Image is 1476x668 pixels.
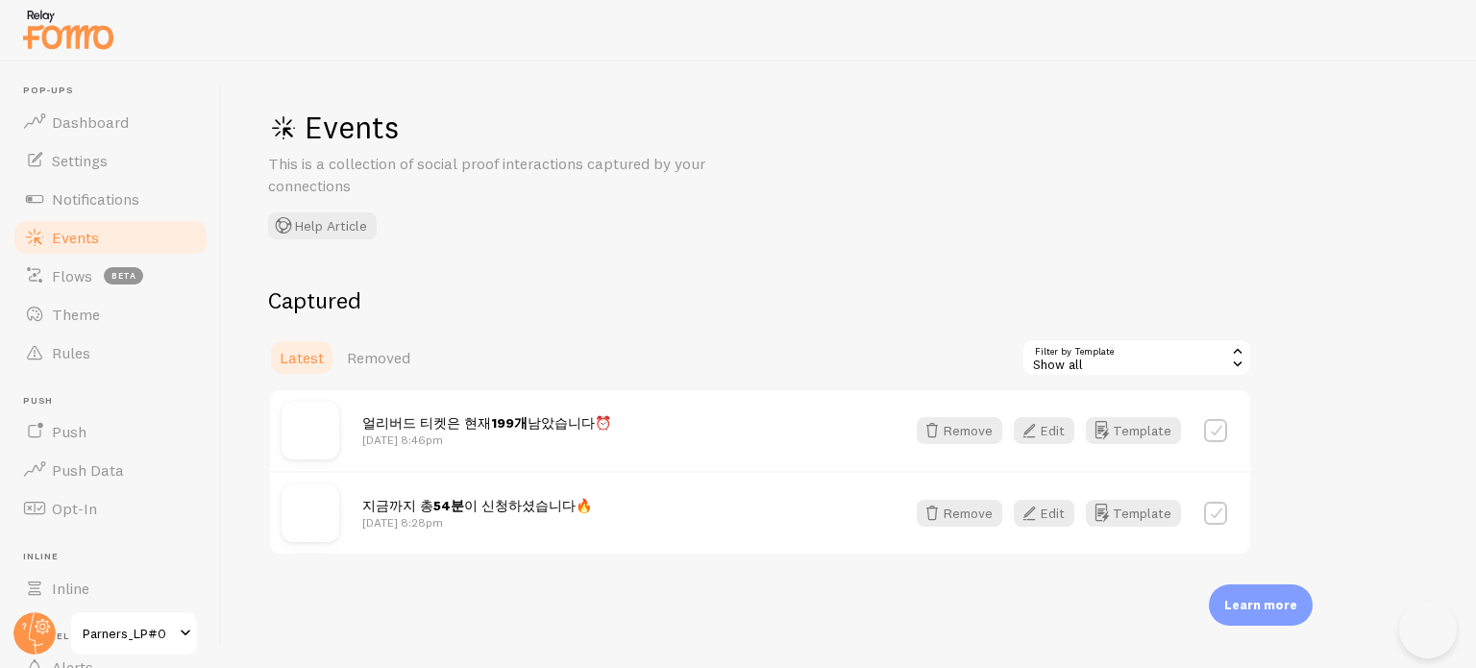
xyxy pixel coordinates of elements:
[69,610,199,656] a: Parners_LP#0
[1014,417,1086,444] a: Edit
[1224,596,1297,614] p: Learn more
[12,412,209,451] a: Push
[12,103,209,141] a: Dashboard
[52,151,108,170] span: Settings
[12,141,209,180] a: Settings
[268,108,845,147] h1: Events
[282,402,339,459] img: no_image.svg
[1086,500,1181,527] button: Template
[52,579,89,598] span: Inline
[362,514,592,531] p: [DATE] 8:28pm
[52,228,99,247] span: Events
[52,112,129,132] span: Dashboard
[12,218,209,257] a: Events
[104,267,143,285] span: beta
[12,489,209,528] a: Opt-In
[52,343,90,362] span: Rules
[52,422,86,441] span: Push
[20,5,116,54] img: fomo-relay-logo-orange.svg
[52,305,100,324] span: Theme
[268,285,1252,315] h2: Captured
[362,497,592,514] span: 지금까지 총 이 신청하셨습니다🔥
[52,189,139,209] span: Notifications
[83,622,174,645] span: Parners_LP#0
[1086,417,1181,444] button: Template
[12,451,209,489] a: Push Data
[1021,338,1252,377] div: Show all
[268,153,729,197] p: This is a collection of social proof interactions captured by your connections
[1014,500,1074,527] button: Edit
[362,432,611,448] p: [DATE] 8:46pm
[917,500,1002,527] button: Remove
[23,551,209,563] span: Inline
[23,395,209,408] span: Push
[12,257,209,295] a: Flows beta
[12,180,209,218] a: Notifications
[52,460,124,480] span: Push Data
[268,338,335,377] a: Latest
[491,414,528,432] strong: 199개
[280,348,324,367] span: Latest
[12,569,209,607] a: Inline
[52,499,97,518] span: Opt-In
[433,497,464,514] strong: 54분
[282,484,339,542] img: no_image.svg
[1399,601,1457,658] iframe: Help Scout Beacon - Open
[335,338,422,377] a: Removed
[1014,500,1086,527] a: Edit
[52,266,92,285] span: Flows
[1014,417,1074,444] button: Edit
[347,348,410,367] span: Removed
[917,417,1002,444] button: Remove
[12,295,209,334] a: Theme
[12,334,209,372] a: Rules
[362,414,611,432] span: 얼리버드 티켓은 현재 남았습니다⏰
[268,212,377,239] button: Help Article
[1209,584,1313,626] div: Learn more
[23,85,209,97] span: Pop-ups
